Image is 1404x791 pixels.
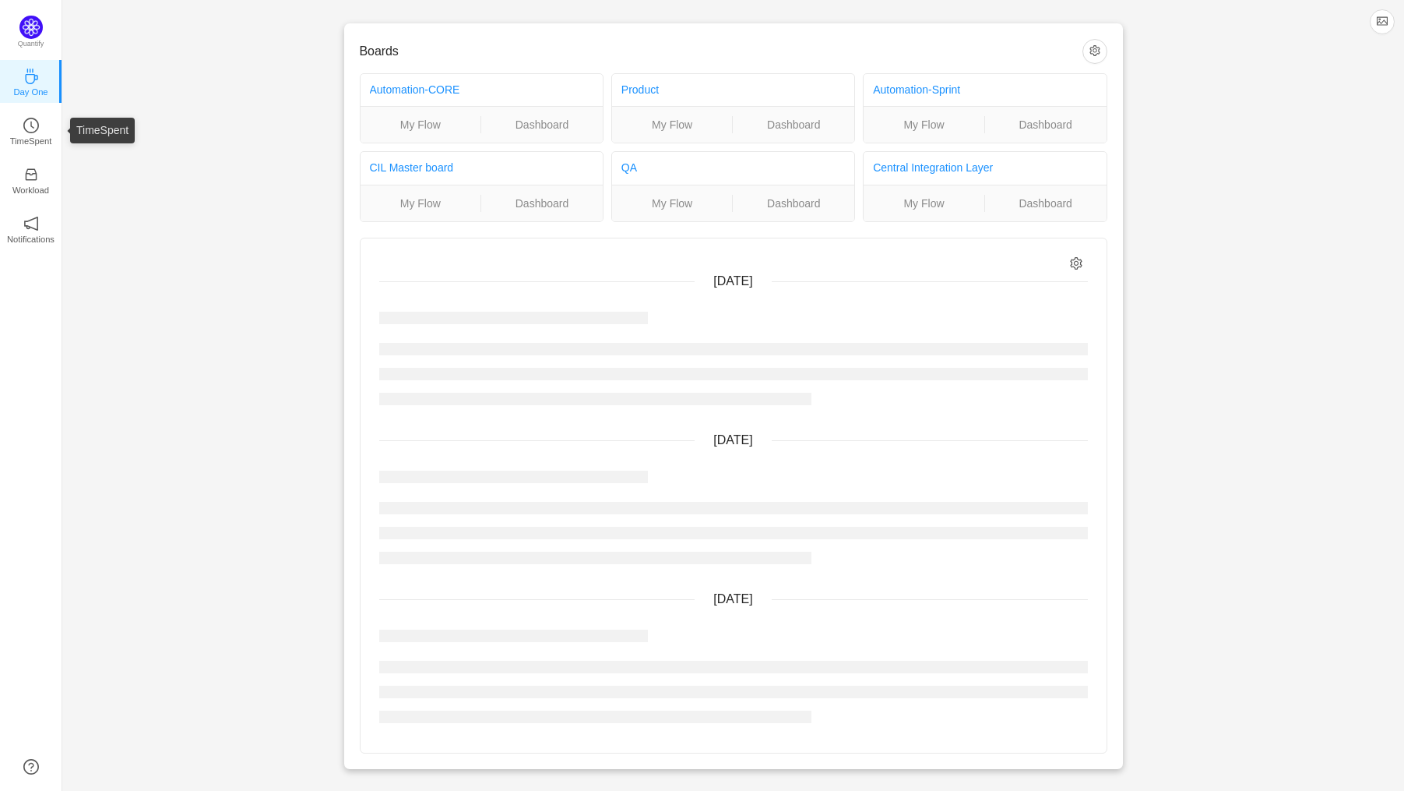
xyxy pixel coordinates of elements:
[370,161,454,174] a: CIL Master board
[1082,39,1107,64] button: icon: setting
[713,592,752,606] span: [DATE]
[985,195,1107,212] a: Dashboard
[864,116,984,133] a: My Flow
[23,171,39,187] a: icon: inboxWorkload
[23,73,39,89] a: icon: coffeeDay One
[370,83,460,96] a: Automation-CORE
[360,44,1082,59] h3: Boards
[612,116,733,133] a: My Flow
[713,274,752,288] span: [DATE]
[873,83,960,96] a: Automation-Sprint
[1370,9,1395,34] button: icon: picture
[713,433,752,447] span: [DATE]
[361,116,481,133] a: My Flow
[13,85,48,99] p: Day One
[481,195,603,212] a: Dashboard
[621,83,659,96] a: Product
[23,221,39,236] a: icon: notificationNotifications
[621,161,637,174] a: QA
[23,216,39,231] i: icon: notification
[1070,257,1083,270] i: icon: setting
[23,118,39,133] i: icon: clock-circle
[733,195,854,212] a: Dashboard
[612,195,733,212] a: My Flow
[19,16,43,39] img: Quantify
[361,195,481,212] a: My Flow
[733,116,854,133] a: Dashboard
[23,167,39,182] i: icon: inbox
[23,122,39,138] a: icon: clock-circleTimeSpent
[864,195,984,212] a: My Flow
[23,759,39,775] a: icon: question-circle
[7,232,55,246] p: Notifications
[873,161,993,174] a: Central Integration Layer
[23,69,39,84] i: icon: coffee
[18,39,44,50] p: Quantify
[481,116,603,133] a: Dashboard
[12,183,49,197] p: Workload
[985,116,1107,133] a: Dashboard
[10,134,52,148] p: TimeSpent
